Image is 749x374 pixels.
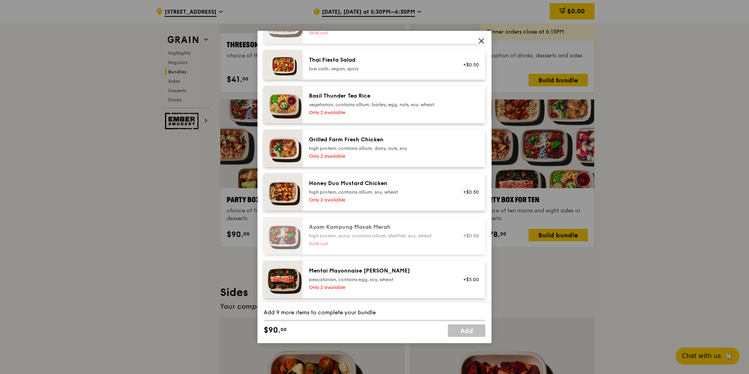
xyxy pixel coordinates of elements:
div: high protein, contains allium, soy, wheat [309,189,449,195]
img: daily_normal_HORZ-Grilled-Farm-Fresh-Chicken.jpg [264,130,303,167]
div: Add 9 more items to complete your bundle [264,309,485,317]
img: daily_normal_Ayam_Kampung_Masak_Merah_Horizontal_.jpg [264,217,303,255]
div: low carb, vegan, spicy [309,66,449,72]
div: +$0.50 [458,189,479,195]
div: +$0.50 [458,233,479,239]
div: Only 2 available [309,284,449,290]
div: Sold out [309,240,449,247]
img: daily_normal_Mentai-Mayonnaise-Aburi-Salmon-HORZ.jpg [264,261,303,298]
div: +$5.00 [458,276,479,283]
div: Ayam Kampung Masak Merah [309,223,449,231]
a: Add [448,324,485,337]
img: daily_normal_HORZ-Basil-Thunder-Tea-Rice.jpg [264,86,303,123]
div: high protein, contains allium, dairy, nuts, soy [309,145,449,151]
div: Sold out [309,30,449,36]
div: Thai Fiesta Salad [309,56,449,64]
span: $90. [264,324,280,336]
img: daily_normal_Honey_Duo_Mustard_Chicken__Horizontal_.jpg [264,173,303,211]
div: Only 2 available [309,153,449,159]
div: Mentai Mayonnaise [PERSON_NAME] [309,267,449,275]
div: Basil Thunder Tea Rice [309,92,449,100]
img: daily_normal_Thai_Fiesta_Salad__Horizontal_.jpg [264,50,303,80]
span: 00 [280,326,287,333]
div: vegetarian, contains allium, barley, egg, nuts, soy, wheat [309,102,449,108]
div: pescatarian, contains egg, soy, wheat [309,276,449,283]
div: +$0.50 [458,62,479,68]
div: Only 2 available [309,109,449,116]
div: high protein, spicy, contains allium, shellfish, soy, wheat [309,233,449,239]
div: Only 2 available [309,197,449,203]
div: Honey Duo Mustard Chicken [309,180,449,187]
div: Grilled Farm Fresh Chicken [309,136,449,144]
